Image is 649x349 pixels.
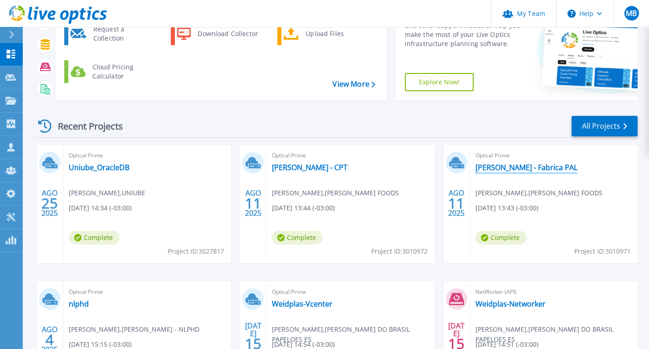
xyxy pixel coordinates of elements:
span: [DATE] 13:44 (-03:00) [272,203,335,213]
span: Optical Prime [69,151,225,161]
span: Complete [69,231,120,245]
span: 15 [448,340,465,348]
a: Explore Now! [405,73,474,91]
span: [PERSON_NAME] , [PERSON_NAME] DO BRASIL PAPELOES ES [475,324,638,344]
span: 4 [46,336,54,344]
span: [DATE] 13:43 (-03:00) [475,203,538,213]
span: Project ID: 3010972 [371,246,428,256]
span: Optical Prime [475,151,632,161]
span: Project ID: 3027817 [168,246,224,256]
span: [PERSON_NAME] , UNIUBE [69,188,145,198]
span: 11 [448,199,465,207]
div: Download Collector [193,25,262,43]
a: Upload Files [277,22,371,45]
span: Optical Prime [272,287,429,297]
span: [PERSON_NAME] , [PERSON_NAME] FOODS [475,188,603,198]
span: MB [626,10,637,17]
div: Recent Projects [35,115,135,137]
span: Optical Prime [69,287,225,297]
span: 11 [245,199,261,207]
div: AGO 2025 [448,187,465,220]
a: Request a Collection [64,22,158,45]
span: [PERSON_NAME] , [PERSON_NAME] - NLPHD [69,324,199,334]
span: [PERSON_NAME] , [PERSON_NAME] DO BRASIL PAPELOES ES [272,324,434,344]
a: Download Collector [171,22,264,45]
span: Optical Prime [272,151,429,161]
a: nlphd [69,299,89,308]
a: Weidplas-Networker [475,299,546,308]
span: [DATE] 14:34 (-03:00) [69,203,132,213]
a: Cloud Pricing Calculator [64,60,158,83]
a: [PERSON_NAME] - CPT [272,163,347,172]
div: Request a Collection [89,25,155,43]
span: 15 [245,340,261,348]
div: AGO 2025 [41,187,58,220]
a: [PERSON_NAME] - Fabrica PAL [475,163,577,172]
span: NetWorker (API) [475,287,632,297]
div: AGO 2025 [245,187,262,220]
div: Find tutorials, instructional guides and other support videos to help you make the most of your L... [405,12,526,48]
a: Uniube_OracleDB [69,163,129,172]
div: Cloud Pricing Calculator [88,63,155,81]
a: All Projects [572,116,638,136]
div: Upload Files [301,25,368,43]
a: Weidplas-Vcenter [272,299,332,308]
a: View More [332,80,375,89]
span: Complete [475,231,526,245]
span: 25 [41,199,58,207]
span: [PERSON_NAME] , [PERSON_NAME] FOODS [272,188,399,198]
span: Project ID: 3010971 [574,246,631,256]
span: Complete [272,231,323,245]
